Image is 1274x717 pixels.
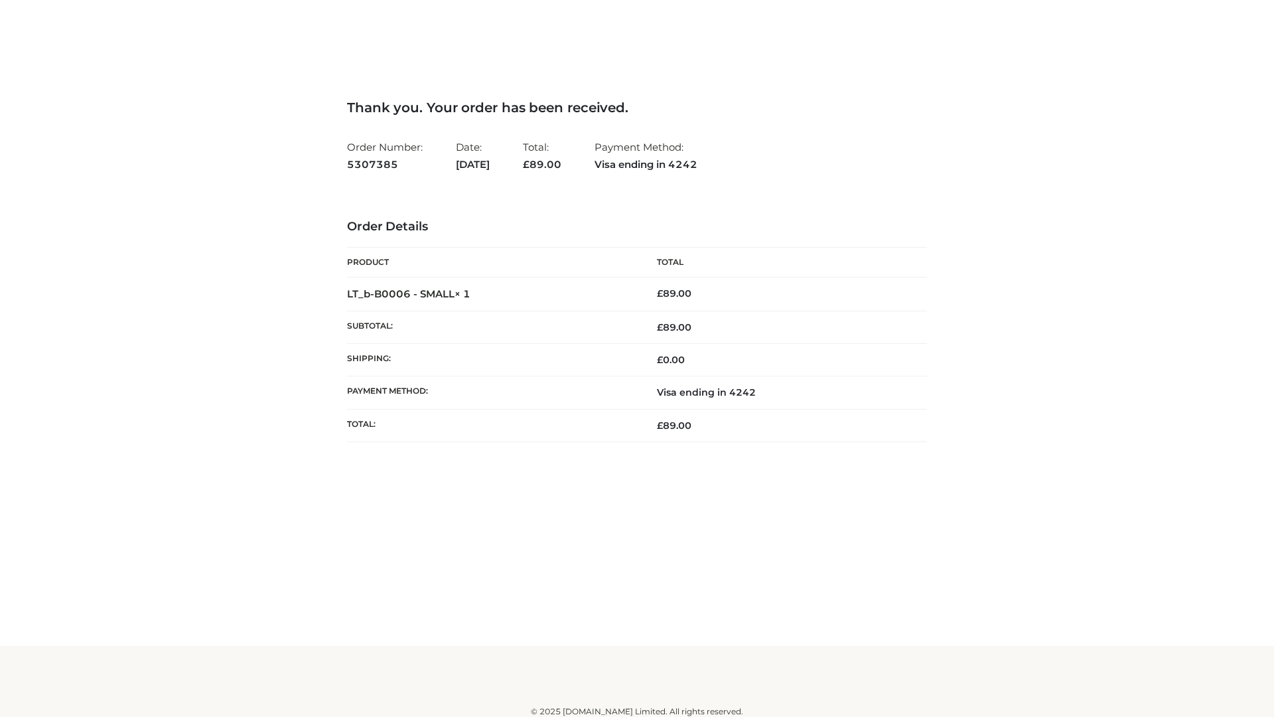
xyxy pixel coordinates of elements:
strong: [DATE] [456,156,490,173]
h3: Thank you. Your order has been received. [347,100,927,116]
strong: LT_b-B0006 - SMALL [347,287,470,300]
span: 89.00 [523,158,561,171]
strong: × 1 [455,287,470,300]
span: 89.00 [657,321,691,333]
span: £ [657,420,663,432]
bdi: 89.00 [657,287,691,299]
span: £ [657,321,663,333]
th: Subtotal: [347,311,637,343]
span: £ [657,354,663,366]
span: £ [523,158,530,171]
h3: Order Details [347,220,927,234]
li: Payment Method: [595,135,697,176]
td: Visa ending in 4242 [637,376,927,409]
th: Total [637,248,927,278]
strong: 5307385 [347,156,423,173]
li: Date: [456,135,490,176]
span: 89.00 [657,420,691,432]
th: Product [347,248,637,278]
bdi: 0.00 [657,354,685,366]
strong: Visa ending in 4242 [595,156,697,173]
span: £ [657,287,663,299]
li: Total: [523,135,561,176]
th: Total: [347,409,637,441]
th: Payment method: [347,376,637,409]
th: Shipping: [347,344,637,376]
li: Order Number: [347,135,423,176]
